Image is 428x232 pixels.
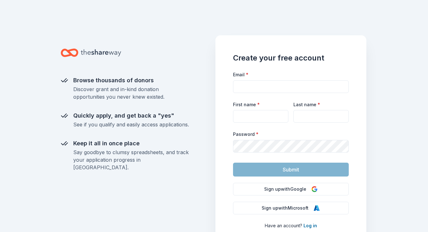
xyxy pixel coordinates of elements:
[73,111,189,121] div: Quickly apply, and get back a "yes"
[233,101,260,108] label: First name
[233,183,349,195] button: Sign upwithGoogle
[293,101,320,108] label: Last name
[73,85,189,101] div: Discover grant and in-kind donation opportunities you never knew existed.
[303,223,317,228] a: Log in
[233,53,349,63] h1: Create your free account
[233,72,248,78] label: Email
[314,205,320,211] img: Microsoft Logo
[265,223,302,228] span: Have an account?
[73,138,189,148] div: Keep it all in once place
[233,131,258,137] label: Password
[73,121,189,128] div: See if you qualify and easily access applications.
[233,202,349,214] button: Sign upwithMicrosoft
[73,75,189,85] div: Browse thousands of donors
[73,148,189,171] div: Say goodbye to clumsy spreadsheets, and track your application progress in [GEOGRAPHIC_DATA].
[311,186,318,192] img: Google Logo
